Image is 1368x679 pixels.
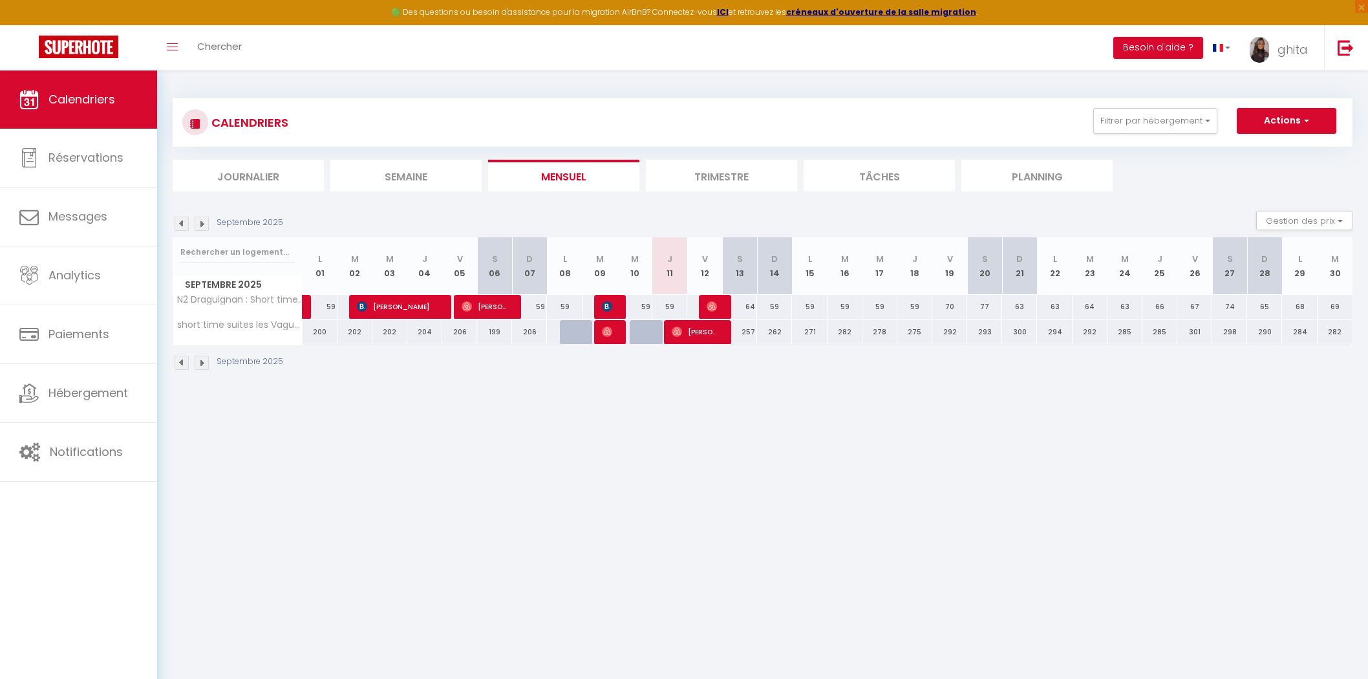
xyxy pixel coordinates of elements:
[722,320,757,344] div: 257
[303,320,337,344] div: 200
[462,294,508,319] span: [PERSON_NAME]
[582,237,617,295] th: 09
[512,237,547,295] th: 07
[828,320,862,344] div: 282
[1318,237,1352,295] th: 30
[303,295,309,319] a: [PERSON_NAME]
[330,160,482,191] li: Semaine
[602,319,614,344] span: [PERSON_NAME]
[1282,295,1317,319] div: 68
[722,237,757,295] th: 13
[1073,295,1107,319] div: 64
[961,160,1113,191] li: Planning
[667,253,672,265] abbr: J
[897,295,932,319] div: 59
[422,253,427,265] abbr: J
[175,320,305,330] span: short time suites les Vagues du 5 Eme
[1282,320,1317,344] div: 284
[48,267,101,283] span: Analytics
[652,295,687,319] div: 59
[477,237,512,295] th: 06
[786,6,976,17] a: créneaux d'ouverture de la salle migration
[947,253,953,265] abbr: V
[1250,37,1269,63] img: ...
[477,320,512,344] div: 199
[512,295,547,319] div: 59
[646,160,797,191] li: Trimestre
[318,253,322,265] abbr: L
[602,294,614,319] span: [PERSON_NAME]
[932,237,967,295] th: 19
[932,320,967,344] div: 292
[1002,320,1037,344] div: 300
[967,237,1002,295] th: 20
[967,295,1002,319] div: 77
[1093,108,1217,134] button: Filtrer par hébergement
[792,295,827,319] div: 59
[512,320,547,344] div: 206
[442,237,477,295] th: 05
[372,320,407,344] div: 202
[617,295,652,319] div: 59
[173,160,324,191] li: Journalier
[48,149,123,166] span: Réservations
[828,295,862,319] div: 59
[1318,295,1352,319] div: 69
[982,253,988,265] abbr: S
[217,356,283,368] p: Septembre 2025
[372,237,407,295] th: 03
[737,253,743,265] abbr: S
[687,237,722,295] th: 12
[1037,320,1072,344] div: 294
[652,237,687,295] th: 11
[187,25,251,70] a: Chercher
[1142,295,1177,319] div: 66
[1227,253,1233,265] abbr: S
[828,237,862,295] th: 16
[492,253,498,265] abbr: S
[48,208,107,224] span: Messages
[386,253,394,265] abbr: M
[407,320,442,344] div: 204
[208,108,288,137] h3: CALENDRIERS
[804,160,955,191] li: Tâches
[1247,320,1282,344] div: 290
[1086,253,1094,265] abbr: M
[1073,237,1107,295] th: 23
[717,6,729,17] a: ICI
[1177,237,1212,295] th: 26
[1177,320,1212,344] div: 301
[1277,41,1308,58] span: ghita
[1113,37,1203,59] button: Besoin d'aide ?
[217,217,283,229] p: Septembre 2025
[722,295,757,319] div: 64
[1053,253,1057,265] abbr: L
[897,237,932,295] th: 18
[1247,295,1282,319] div: 65
[1002,237,1037,295] th: 21
[1177,295,1212,319] div: 67
[1240,25,1324,70] a: ... ghita
[442,320,477,344] div: 206
[563,253,567,265] abbr: L
[1107,295,1142,319] div: 63
[932,295,967,319] div: 70
[48,91,115,107] span: Calendriers
[1212,237,1247,295] th: 27
[912,253,917,265] abbr: J
[862,237,897,295] th: 17
[792,320,827,344] div: 271
[50,444,123,460] span: Notifications
[337,320,372,344] div: 202
[841,253,849,265] abbr: M
[173,275,302,294] span: Septembre 2025
[1192,253,1198,265] abbr: V
[707,294,718,319] span: [PERSON_NAME]
[596,253,604,265] abbr: M
[48,326,109,342] span: Paiements
[1298,253,1302,265] abbr: L
[48,385,128,401] span: Hébergement
[672,319,718,344] span: [PERSON_NAME] [PERSON_NAME]
[180,241,295,264] input: Rechercher un logement...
